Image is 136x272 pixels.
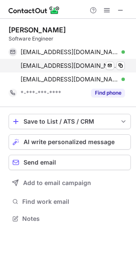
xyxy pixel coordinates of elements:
[21,48,118,56] span: [EMAIL_ADDRESS][DOMAIN_NAME]
[21,75,118,83] span: [EMAIL_ADDRESS][DOMAIN_NAME]
[22,198,127,205] span: Find work email
[24,139,115,145] span: AI write personalized message
[24,118,116,125] div: Save to List / ATS / CRM
[9,26,66,34] div: [PERSON_NAME]
[91,89,125,97] button: Reveal Button
[9,155,131,170] button: Send email
[9,213,131,225] button: Notes
[21,62,118,69] span: [EMAIL_ADDRESS][DOMAIN_NAME]
[22,215,127,223] span: Notes
[9,134,131,150] button: AI write personalized message
[9,196,131,208] button: Find work email
[24,159,56,166] span: Send email
[23,179,91,186] span: Add to email campaign
[9,175,131,191] button: Add to email campaign
[9,114,131,129] button: save-profile-one-click
[9,5,60,15] img: ContactOut v5.3.10
[9,35,131,43] div: Software Engineer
